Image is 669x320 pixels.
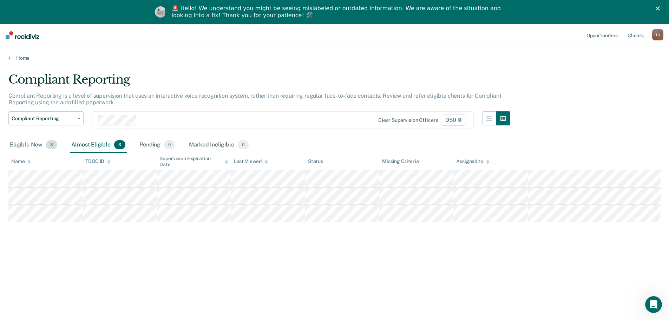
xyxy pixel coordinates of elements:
div: Name [11,158,31,164]
div: TDOC ID [85,158,111,164]
span: Compliant Reporting [12,116,75,122]
span: D50 [441,115,466,126]
a: Clients [626,24,645,46]
button: Compliant Reporting [8,111,84,125]
div: Almost Eligible3 [70,137,127,153]
span: 0 [164,140,175,149]
div: Pending0 [138,137,176,153]
span: 3 [114,140,125,149]
img: Recidiviz [6,31,39,39]
span: 3 [46,140,57,149]
div: Close [656,6,663,11]
div: Clear supervision officers [378,117,438,123]
a: Opportunities [585,24,619,46]
div: Eligible Now3 [8,137,59,153]
p: Compliant Reporting is a level of supervision that uses an interactive voice recognition system, ... [8,92,501,106]
span: 0 [238,140,249,149]
iframe: Intercom live chat [645,296,662,313]
div: 🚨 Hello! We understand you might be seeing mislabeled or outdated information. We are aware of th... [172,5,503,19]
div: Missing Criteria [382,158,419,164]
div: Marked Ineligible0 [188,137,250,153]
div: J D [652,29,663,40]
div: Assigned to [456,158,489,164]
div: Status [308,158,323,164]
div: Last Viewed [234,158,268,164]
div: Compliant Reporting [8,72,510,92]
a: Home [8,55,661,61]
img: Profile image for Kim [155,6,166,18]
button: JD [652,29,663,40]
div: Supervision Expiration Date [159,156,228,168]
